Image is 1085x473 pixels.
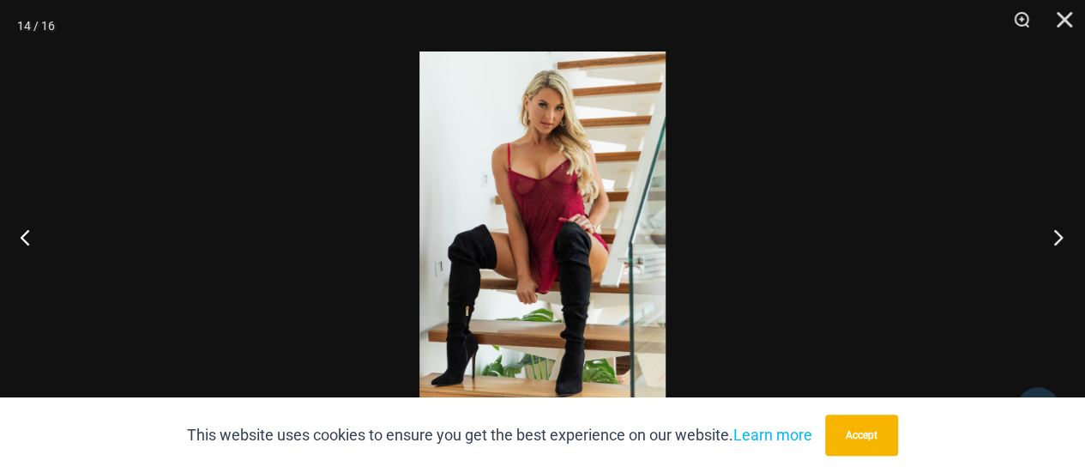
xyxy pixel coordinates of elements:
a: Learn more [733,426,812,444]
img: Guilty Pleasures Red 1260 Slip 6045 Thong 06v2 [419,52,666,421]
p: This website uses cookies to ensure you get the best experience on our website. [187,422,812,448]
div: 14 / 16 [17,13,55,39]
button: Accept [825,415,898,456]
button: Next [1021,194,1085,280]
